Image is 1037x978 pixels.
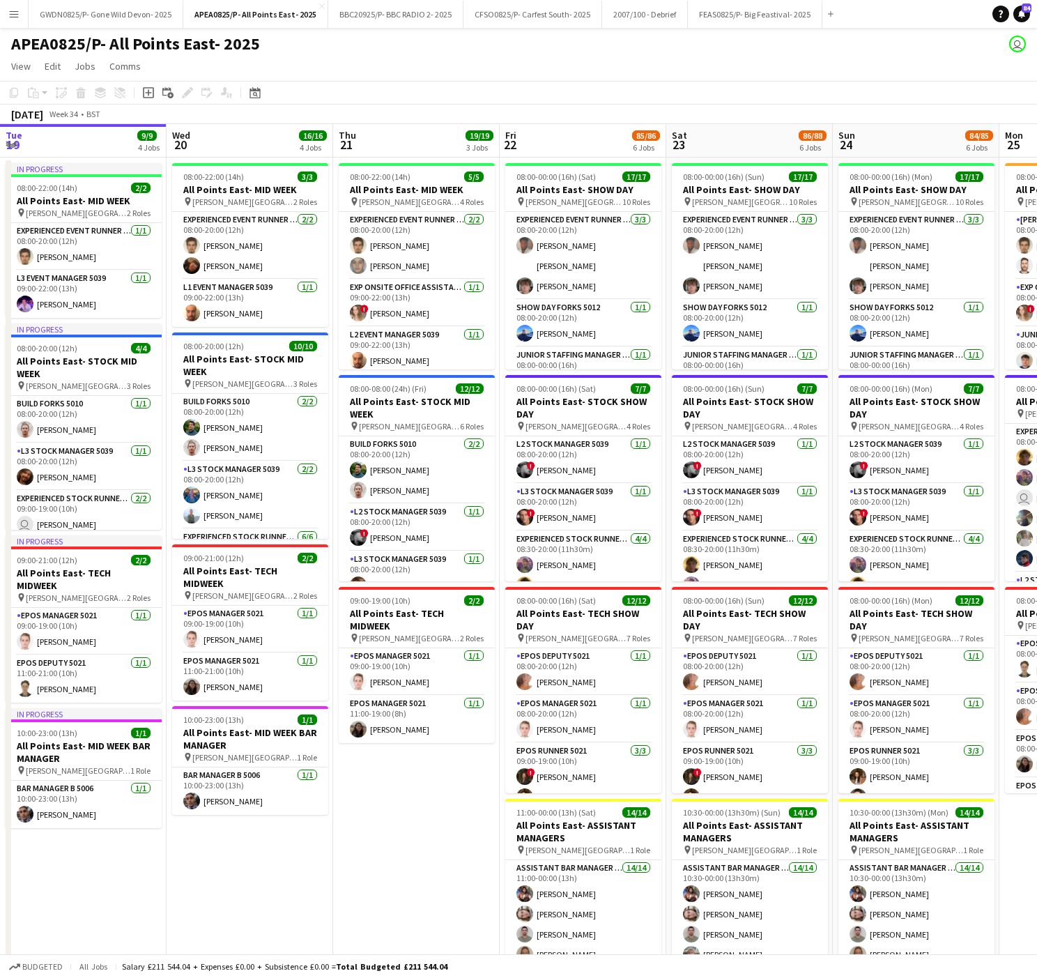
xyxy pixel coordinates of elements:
[339,212,495,280] app-card-role: Experienced Event Runner 50122/208:00-20:00 (12h)[PERSON_NAME][PERSON_NAME]
[127,208,151,218] span: 2 Roles
[672,300,828,347] app-card-role: Show Day Forks 50121/108:00-20:00 (12h)[PERSON_NAME]
[527,461,535,470] span: !
[672,819,828,844] h3: All Points East- ASSISTANT MANAGERS
[336,961,447,972] span: Total Budgeted £211 544.04
[6,708,162,719] div: In progress
[183,341,244,351] span: 08:00-20:00 (12h)
[503,137,516,153] span: 22
[299,130,327,141] span: 16/16
[505,587,661,793] app-job-card: 08:00-00:00 (16h) (Sat)12/12All Points East- TECH SHOW DAY [PERSON_NAME][GEOGRAPHIC_DATA]7 RolesE...
[7,959,65,975] button: Budgeted
[516,171,596,182] span: 08:00-00:00 (16h) (Sat)
[3,137,22,153] span: 19
[6,57,36,75] a: View
[692,633,793,643] span: [PERSON_NAME][GEOGRAPHIC_DATA]
[46,109,81,119] span: Week 34
[6,396,162,443] app-card-role: Build Forks 50101/108:00-20:00 (12h)[PERSON_NAME]
[797,845,817,855] span: 1 Role
[109,60,141,72] span: Comms
[293,590,317,601] span: 2 Roles
[460,421,484,431] span: 6 Roles
[672,607,828,632] h3: All Points East- TECH SHOW DAY
[672,347,828,395] app-card-role: Junior Staffing Manager 50391/108:00-00:00 (16h)
[963,845,983,855] span: 1 Role
[793,421,817,431] span: 4 Roles
[692,845,797,855] span: [PERSON_NAME][GEOGRAPHIC_DATA]
[360,529,369,537] span: !
[6,223,162,270] app-card-role: Experienced Event Runner 50121/108:00-20:00 (12h)[PERSON_NAME]
[339,587,495,743] app-job-card: 09:00-19:00 (10h)2/2All Points East- TECH MIDWEEK [PERSON_NAME][GEOGRAPHIC_DATA]2 RolesEPOS Manag...
[1013,6,1030,22] a: 84
[172,706,328,815] app-job-card: 10:00-23:00 (13h)1/1All Points East- MID WEEK BAR MANAGER [PERSON_NAME][GEOGRAPHIC_DATA]1 RoleBar...
[359,633,460,643] span: [PERSON_NAME][GEOGRAPHIC_DATA]
[1022,3,1031,13] span: 84
[505,531,661,639] app-card-role: Experienced Stock Runner 50124/408:30-20:00 (11h30m)[PERSON_NAME][PERSON_NAME]
[672,587,828,793] app-job-card: 08:00-00:00 (16h) (Sun)12/12All Points East- TECH SHOW DAY [PERSON_NAME][GEOGRAPHIC_DATA]7 RolesE...
[672,696,828,743] app-card-role: EPOS Manager 50211/108:00-20:00 (12h)[PERSON_NAME]
[622,171,650,182] span: 17/17
[339,395,495,420] h3: All Points East- STOCK MID WEEK
[339,436,495,504] app-card-role: Build Forks 50102/208:00-20:00 (12h)[PERSON_NAME][PERSON_NAME]
[838,484,994,531] app-card-role: L3 Stock Manager 50391/108:00-20:00 (12h)![PERSON_NAME]
[692,421,793,431] span: [PERSON_NAME][GEOGRAPHIC_DATA]
[6,323,162,335] div: In progress
[838,531,994,639] app-card-role: Experienced Stock Runner 50124/408:30-20:00 (11h30m)[PERSON_NAME][PERSON_NAME]
[838,212,994,300] app-card-role: Experienced Event Runner 50123/308:00-20:00 (12h)[PERSON_NAME][PERSON_NAME][PERSON_NAME]
[859,845,963,855] span: [PERSON_NAME][GEOGRAPHIC_DATA]
[339,375,495,581] app-job-card: 08:00-08:00 (24h) (Fri)12/12All Points East- STOCK MID WEEK [PERSON_NAME][GEOGRAPHIC_DATA]6 Roles...
[172,129,190,142] span: Wed
[627,633,650,643] span: 7 Roles
[672,163,828,369] div: 08:00-00:00 (16h) (Sun)17/17All Points East- SHOW DAY [PERSON_NAME][GEOGRAPHIC_DATA]10 RolesExper...
[172,653,328,701] app-card-role: EPOS Manager 50211/111:00-21:00 (10h)[PERSON_NAME]
[6,323,162,530] div: In progress08:00-20:00 (12h)4/4All Points East- STOCK MID WEEK [PERSON_NAME][GEOGRAPHIC_DATA]3 Ro...
[463,1,602,28] button: CFSO0825/P- Carfest South- 2025
[172,280,328,327] app-card-role: L1 Event Manager 50391/109:00-22:00 (13h)[PERSON_NAME]
[693,461,702,470] span: !
[137,130,157,141] span: 9/9
[26,765,130,776] span: [PERSON_NAME][GEOGRAPHIC_DATA]
[172,333,328,539] app-job-card: 08:00-20:00 (12h)10/10All Points East- STOCK MID WEEK [PERSON_NAME][GEOGRAPHIC_DATA]3 RolesBuild ...
[6,608,162,655] app-card-role: EPOS Manager 50211/109:00-19:00 (10h)[PERSON_NAME]
[672,484,828,531] app-card-role: L3 Stock Manager 50391/108:00-20:00 (12h)![PERSON_NAME]
[505,183,661,196] h3: All Points East- SHOW DAY
[799,130,827,141] span: 86/88
[183,553,244,563] span: 09:00-21:00 (12h)
[525,421,627,431] span: [PERSON_NAME][GEOGRAPHIC_DATA]
[6,163,162,318] app-job-card: In progress08:00-22:00 (14h)2/2All Points East- MID WEEK [PERSON_NAME][GEOGRAPHIC_DATA]2 RolesExp...
[955,197,983,207] span: 10 Roles
[799,142,826,153] div: 6 Jobs
[6,535,162,703] div: In progress09:00-21:00 (12h)2/2All Points East- TECH MIDWEEK [PERSON_NAME][GEOGRAPHIC_DATA]2 Role...
[838,696,994,743] app-card-role: EPOS Manager 50211/108:00-20:00 (12h)[PERSON_NAME]
[793,633,817,643] span: 7 Roles
[192,197,293,207] span: [PERSON_NAME][GEOGRAPHIC_DATA]
[838,129,855,142] span: Sun
[505,212,661,300] app-card-role: Experienced Event Runner 50123/308:00-20:00 (12h)[PERSON_NAME][PERSON_NAME][PERSON_NAME]
[789,197,817,207] span: 10 Roles
[466,142,493,153] div: 3 Jobs
[672,129,687,142] span: Sat
[192,752,297,763] span: [PERSON_NAME][GEOGRAPHIC_DATA]
[1009,36,1026,52] app-user-avatar: Suzanne Edwards
[289,341,317,351] span: 10/10
[69,57,101,75] a: Jobs
[683,171,765,182] span: 08:00-00:00 (16h) (Sun)
[838,587,994,793] app-job-card: 08:00-00:00 (16h) (Mon)12/12All Points East- TECH SHOW DAY [PERSON_NAME][GEOGRAPHIC_DATA]7 RolesE...
[672,395,828,420] h3: All Points East- STOCK SHOW DAY
[359,197,460,207] span: [PERSON_NAME][GEOGRAPHIC_DATA]
[6,655,162,703] app-card-role: EPOS Deputy 50211/111:00-21:00 (10h)[PERSON_NAME]
[172,544,328,701] div: 09:00-21:00 (12h)2/2All Points East- TECH MIDWEEK [PERSON_NAME][GEOGRAPHIC_DATA]2 RolesEPOS Manag...
[797,383,817,394] span: 7/7
[859,421,960,431] span: [PERSON_NAME][GEOGRAPHIC_DATA]
[955,595,983,606] span: 12/12
[505,300,661,347] app-card-role: Show Day Forks 50121/108:00-20:00 (12h)[PERSON_NAME]
[693,768,702,777] span: !
[627,421,650,431] span: 4 Roles
[6,491,162,558] app-card-role: Experienced Stock Runner 50122/209:00-19:00 (10h) [PERSON_NAME]
[183,1,328,28] button: APEA0825/P- All Points East- 2025
[456,383,484,394] span: 12/12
